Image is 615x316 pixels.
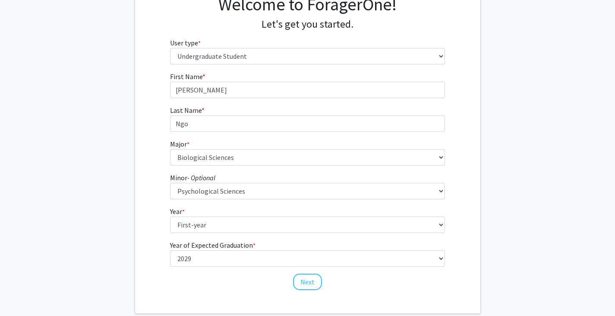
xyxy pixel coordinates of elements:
[187,173,215,182] i: - Optional
[6,277,37,310] iframe: Chat
[170,139,189,149] label: Major
[293,274,322,290] button: Next
[170,172,215,183] label: Minor
[170,206,185,217] label: Year
[170,38,201,48] label: User type
[170,18,445,31] h4: Let's get you started.
[170,72,202,81] span: First Name
[170,240,255,250] label: Year of Expected Graduation
[170,106,202,115] span: Last Name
